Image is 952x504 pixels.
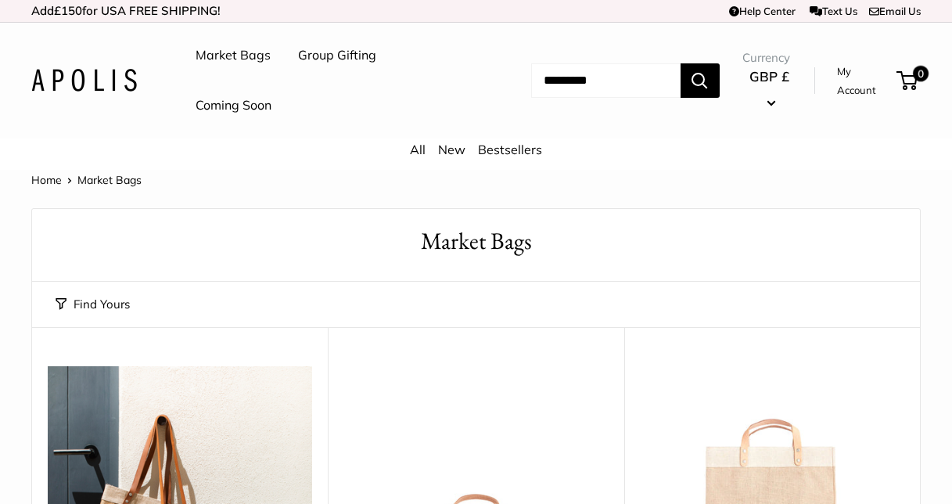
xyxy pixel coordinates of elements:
[749,68,789,85] span: GBP £
[54,3,82,18] span: £150
[196,94,271,117] a: Coming Soon
[298,44,376,67] a: Group Gifting
[810,5,857,17] a: Text Us
[681,63,720,98] button: Search
[31,173,62,187] a: Home
[438,142,465,157] a: New
[31,69,137,92] img: Apolis
[898,71,918,90] a: 0
[196,44,271,67] a: Market Bags
[56,225,896,258] h1: Market Bags
[77,173,142,187] span: Market Bags
[56,293,130,315] button: Find Yours
[729,5,796,17] a: Help Center
[410,142,426,157] a: All
[869,5,921,17] a: Email Us
[742,47,797,69] span: Currency
[742,64,797,114] button: GBP £
[31,170,142,190] nav: Breadcrumb
[913,66,929,81] span: 0
[531,63,681,98] input: Search...
[478,142,542,157] a: Bestsellers
[837,62,891,100] a: My Account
